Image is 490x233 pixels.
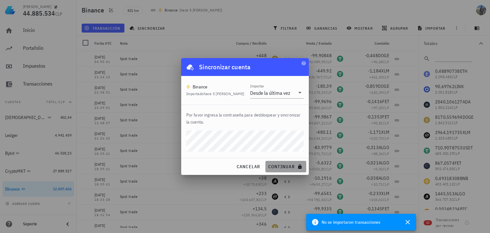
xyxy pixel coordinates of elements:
[268,164,304,169] span: continuar
[199,62,251,72] div: Sincronizar cuenta
[236,164,260,169] span: cancelar
[204,91,244,96] span: hace 5 [PERSON_NAME]
[322,219,380,226] span: No se importaron transacciones
[265,161,306,172] button: continuar
[250,90,290,96] div: Desde la última vez
[234,161,263,172] button: cancelar
[186,91,244,96] span: Importado
[193,84,208,90] div: Binance
[186,111,304,125] p: Por favor ingresa la contraseña para desbloquear y sincronizar la cuenta.
[186,85,190,89] img: 270.png
[250,87,304,98] div: ImportarDesde la última vez
[250,84,264,88] label: Importar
